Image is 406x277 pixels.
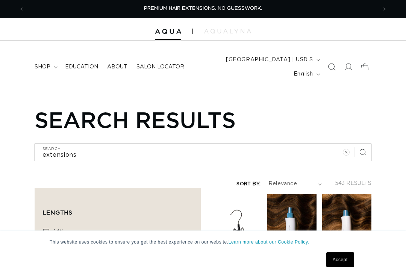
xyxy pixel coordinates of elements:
span: 14" [54,229,63,235]
img: Aqua Hair Extensions [155,29,181,34]
a: Accept [326,252,354,267]
a: Learn more about our Cookie Policy. [229,239,309,245]
button: Search [354,144,371,160]
span: English [294,70,313,78]
span: shop [35,64,50,70]
p: This website uses cookies to ensure you get the best experience on our website. [50,239,356,245]
summary: Lengths (0 selected) [42,196,193,223]
button: English [289,67,323,81]
button: Next announcement [376,2,393,16]
span: Lengths [42,209,72,216]
summary: shop [30,59,61,75]
button: Clear search term [338,144,354,160]
a: About [103,59,132,75]
a: Education [61,59,103,75]
span: PREMIUM HAIR EXTENSIONS. NO GUESSWORK. [144,6,262,11]
a: Salon Locator [132,59,189,75]
button: Previous announcement [13,2,30,16]
label: Sort by: [236,182,261,186]
span: Salon Locator [136,64,184,70]
summary: Search [323,59,340,75]
input: Search [35,144,371,161]
button: [GEOGRAPHIC_DATA] | USD $ [221,53,323,67]
span: 543 results [335,181,371,186]
h1: Search results [35,107,371,132]
span: Education [65,64,98,70]
img: aqualyna.com [204,29,251,33]
span: About [107,64,127,70]
span: [GEOGRAPHIC_DATA] | USD $ [226,56,313,64]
